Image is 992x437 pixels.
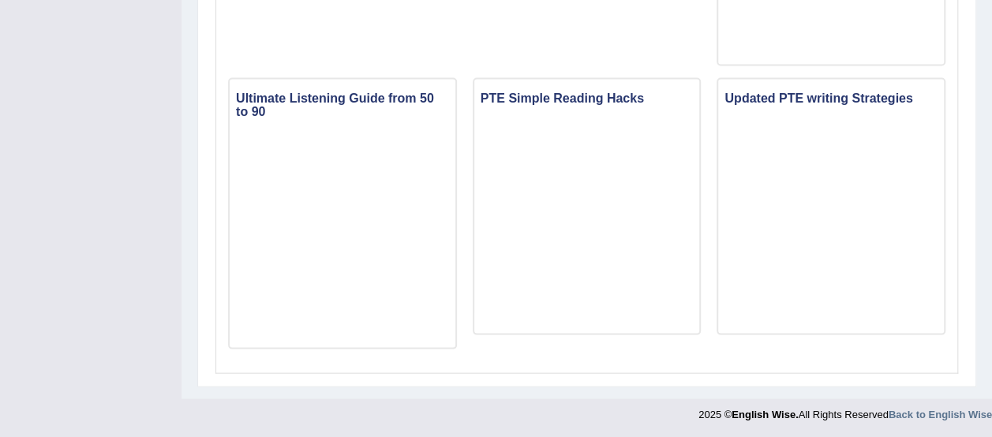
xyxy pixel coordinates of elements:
div: 2025 © All Rights Reserved [698,399,992,422]
h3: PTE Simple Reading Hacks [474,88,700,110]
h3: Updated PTE writing Strategies [718,88,944,110]
a: Back to English Wise [889,409,992,420]
strong: English Wise. [732,409,798,420]
h3: Ultimate Listening Guide from 50 to 90 [230,88,455,123]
